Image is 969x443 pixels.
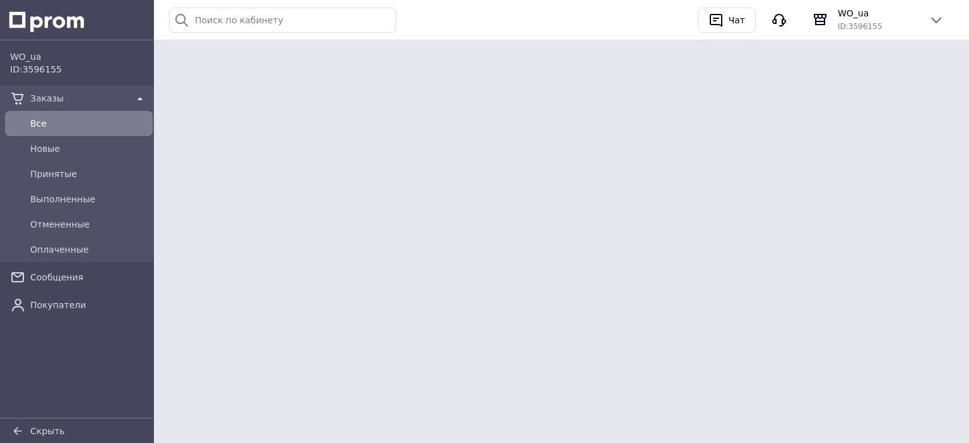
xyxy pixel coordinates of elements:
[169,8,396,33] input: Поиск по кабинету
[838,22,882,31] span: ID: 3596155
[10,50,148,63] span: WO_ua
[838,7,919,20] span: WO_ua
[30,142,148,155] span: Новые
[30,117,148,130] span: Все
[30,92,127,105] span: Заказы
[10,64,62,74] span: ID: 3596155
[726,11,748,30] div: Чат
[30,426,65,436] span: Скрыть
[30,243,148,256] span: Оплаченные
[30,299,148,311] span: Покупатели
[698,8,756,33] button: Чат
[30,218,148,231] span: Отмененные
[30,193,148,205] span: Выполненные
[30,168,148,180] span: Принятые
[30,271,148,284] span: Сообщения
